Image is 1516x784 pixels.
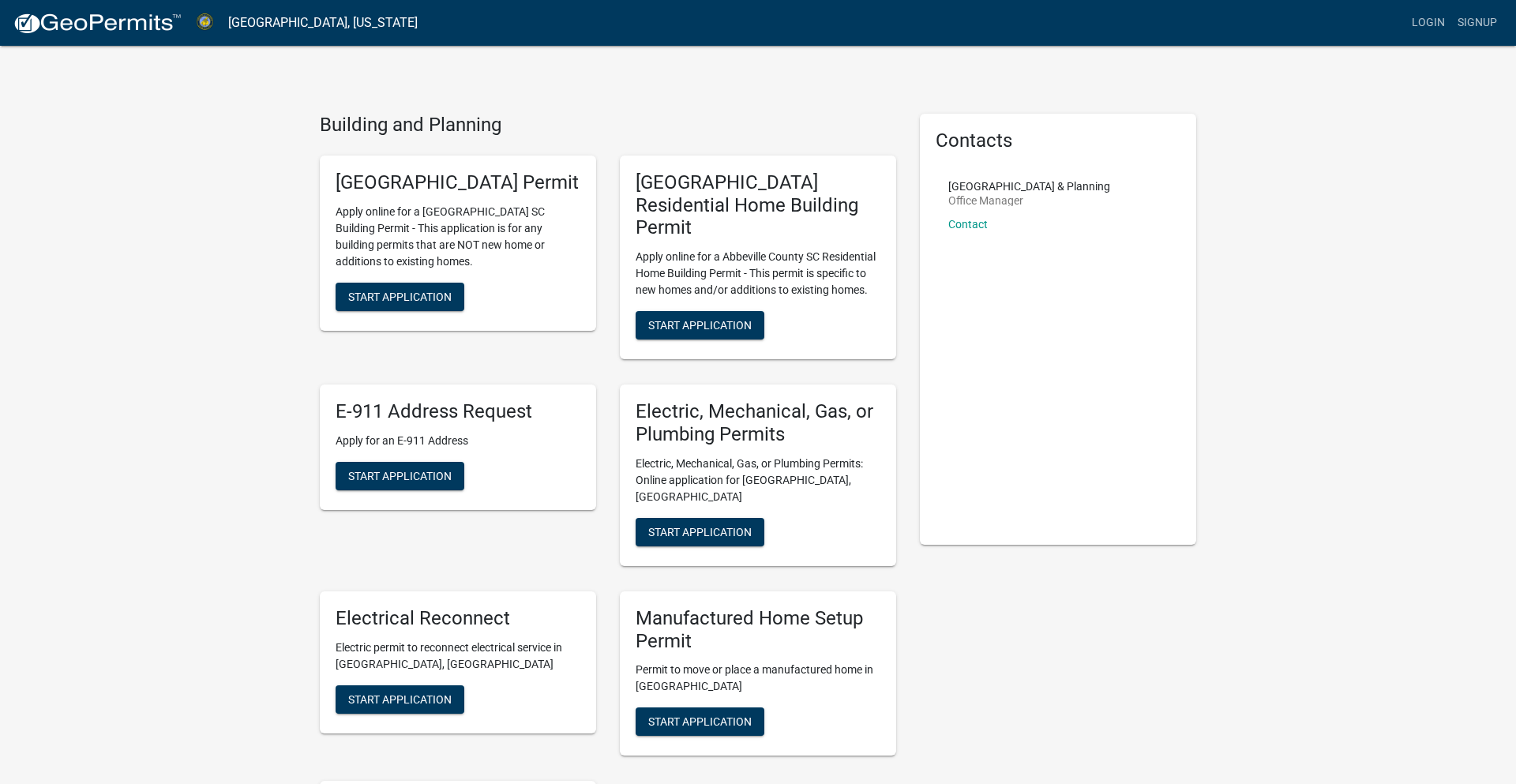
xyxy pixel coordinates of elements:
h4: Building and Planning [320,114,896,137]
a: Contact [948,218,988,231]
p: Apply online for a [GEOGRAPHIC_DATA] SC Building Permit - This application is for any building pe... [336,204,580,270]
h5: E-911 Address Request [336,400,580,423]
button: Start Application [636,518,764,546]
button: Start Application [636,707,764,736]
span: Start Application [648,525,752,538]
a: Signup [1451,8,1503,38]
h5: Manufactured Home Setup Permit [636,607,880,653]
h5: [GEOGRAPHIC_DATA] Residential Home Building Permit [636,171,880,239]
a: Login [1405,8,1451,38]
h5: Electric, Mechanical, Gas, or Plumbing Permits [636,400,880,446]
h5: Electrical Reconnect [336,607,580,630]
p: Apply online for a Abbeville County SC Residential Home Building Permit - This permit is specific... [636,249,880,298]
p: [GEOGRAPHIC_DATA] & Planning [948,181,1110,192]
h5: [GEOGRAPHIC_DATA] Permit [336,171,580,194]
span: Start Application [648,715,752,728]
p: Electric, Mechanical, Gas, or Plumbing Permits: Online application for [GEOGRAPHIC_DATA], [GEOGRA... [636,456,880,505]
p: Permit to move or place a manufactured home in [GEOGRAPHIC_DATA] [636,662,880,695]
p: Electric permit to reconnect electrical service in [GEOGRAPHIC_DATA], [GEOGRAPHIC_DATA] [336,640,580,673]
span: Start Application [648,319,752,332]
button: Start Application [336,462,464,490]
span: Start Application [348,290,452,302]
button: Start Application [636,311,764,339]
button: Start Application [336,283,464,311]
p: Office Manager [948,195,1110,206]
span: Start Application [348,469,452,482]
a: [GEOGRAPHIC_DATA], [US_STATE] [228,9,418,36]
p: Apply for an E-911 Address [336,433,580,449]
span: Start Application [348,692,452,705]
h5: Contacts [936,129,1180,152]
img: Abbeville County, South Carolina [194,12,216,33]
button: Start Application [336,685,464,714]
